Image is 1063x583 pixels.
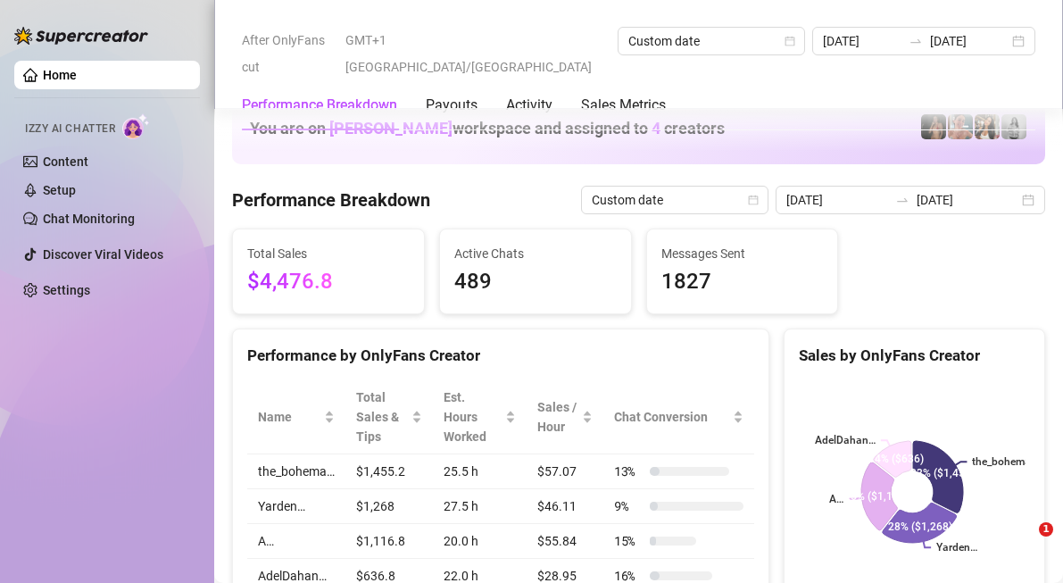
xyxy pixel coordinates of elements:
a: Setup [43,183,76,197]
span: Total Sales & Tips [356,387,408,446]
text: the_bohema… [973,455,1039,468]
td: $1,268 [345,489,433,524]
td: the_bohema… [247,454,345,489]
div: Est. Hours Worked [444,387,502,446]
div: Performance Breakdown [242,95,397,116]
div: Sales Metrics [581,95,666,116]
span: Messages Sent [661,244,824,263]
span: 1 [1039,522,1053,537]
span: 9 % [614,496,643,516]
div: Performance by OnlyFans Creator [247,344,754,368]
a: Chat Monitoring [43,212,135,226]
td: A… [247,524,345,559]
input: Start date [786,190,888,210]
th: Name [247,380,345,454]
th: Total Sales & Tips [345,380,433,454]
span: swap-right [895,193,909,207]
td: $46.11 [527,489,603,524]
div: Payouts [426,95,478,116]
span: Total Sales [247,244,410,263]
td: 25.5 h [433,454,527,489]
td: 20.0 h [433,524,527,559]
a: Settings [43,283,90,297]
div: Sales by OnlyFans Creator [799,344,1030,368]
a: Home [43,68,77,82]
span: Chat Conversion [614,407,729,427]
text: Yarden… [936,542,977,554]
span: GMT+1 [GEOGRAPHIC_DATA]/[GEOGRAPHIC_DATA] [345,27,607,80]
span: Active Chats [454,244,617,263]
td: $55.84 [527,524,603,559]
h4: Performance Breakdown [232,187,430,212]
text: A… [829,493,843,505]
td: $1,116.8 [345,524,433,559]
span: Name [258,407,320,427]
td: 27.5 h [433,489,527,524]
text: AdelDahan… [815,435,876,447]
td: $1,455.2 [345,454,433,489]
input: End date [917,190,1018,210]
span: swap-right [909,34,923,48]
span: calendar [748,195,759,205]
span: 15 % [614,531,643,551]
span: 1827 [661,265,824,299]
span: 13 % [614,462,643,481]
span: calendar [785,36,795,46]
span: to [909,34,923,48]
span: Custom date [592,187,758,213]
div: Activity [506,95,552,116]
a: Discover Viral Videos [43,247,163,262]
span: 489 [454,265,617,299]
img: logo-BBDzfeDw.svg [14,27,148,45]
iframe: Intercom live chat [1002,522,1045,565]
span: Izzy AI Chatter [25,121,115,137]
th: Sales / Hour [527,380,603,454]
input: Start date [823,31,901,51]
input: End date [930,31,1009,51]
th: Chat Conversion [603,380,754,454]
a: Content [43,154,88,169]
span: $4,476.8 [247,265,410,299]
td: $57.07 [527,454,603,489]
span: Sales / Hour [537,397,578,437]
span: After OnlyFans cut [242,27,335,80]
td: Yarden… [247,489,345,524]
span: Custom date [628,28,794,54]
span: to [895,193,909,207]
img: AI Chatter [122,113,150,139]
